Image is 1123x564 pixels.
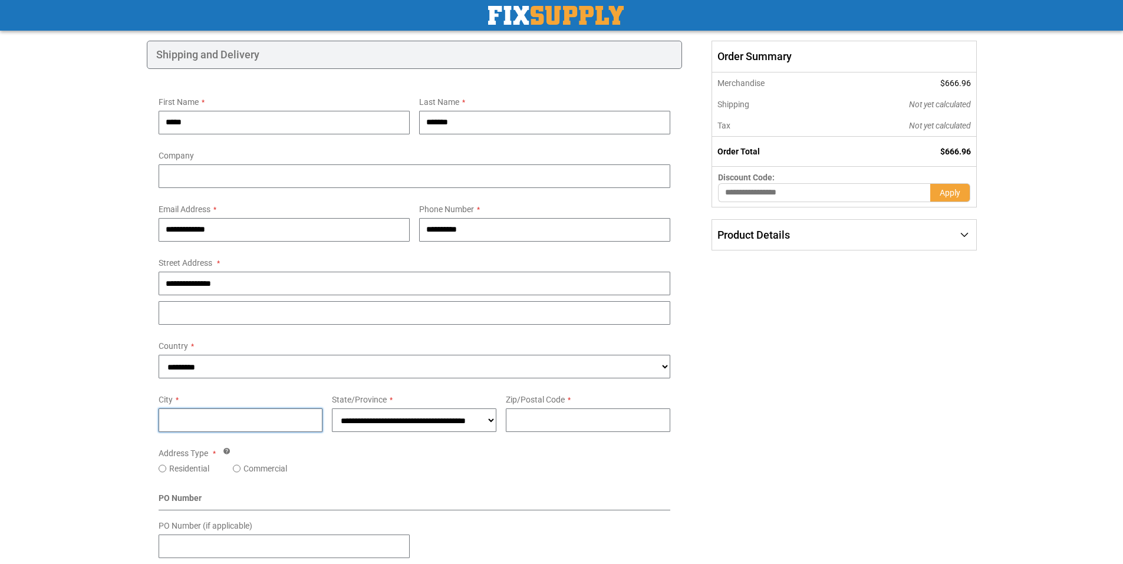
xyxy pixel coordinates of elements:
div: Shipping and Delivery [147,41,683,69]
span: Not yet calculated [909,121,971,130]
span: State/Province [332,395,387,404]
button: Apply [930,183,970,202]
span: Email Address [159,205,210,214]
span: Apply [940,188,960,197]
span: Order Summary [712,41,976,72]
span: Shipping [717,100,749,109]
span: $666.96 [940,78,971,88]
span: Country [159,341,188,351]
span: City [159,395,173,404]
span: $666.96 [940,147,971,156]
span: Last Name [419,97,459,107]
label: Residential [169,463,209,474]
span: Phone Number [419,205,474,214]
img: Fix Industrial Supply [488,6,624,25]
a: store logo [488,6,624,25]
span: Product Details [717,229,790,241]
label: Commercial [243,463,287,474]
span: Address Type [159,448,208,458]
span: Zip/Postal Code [506,395,565,404]
span: Not yet calculated [909,100,971,109]
span: Company [159,151,194,160]
span: First Name [159,97,199,107]
span: Discount Code: [718,173,775,182]
span: Street Address [159,258,212,268]
span: PO Number (if applicable) [159,521,252,530]
div: PO Number [159,492,671,510]
strong: Order Total [717,147,760,156]
th: Tax [712,115,829,137]
th: Merchandise [712,72,829,94]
